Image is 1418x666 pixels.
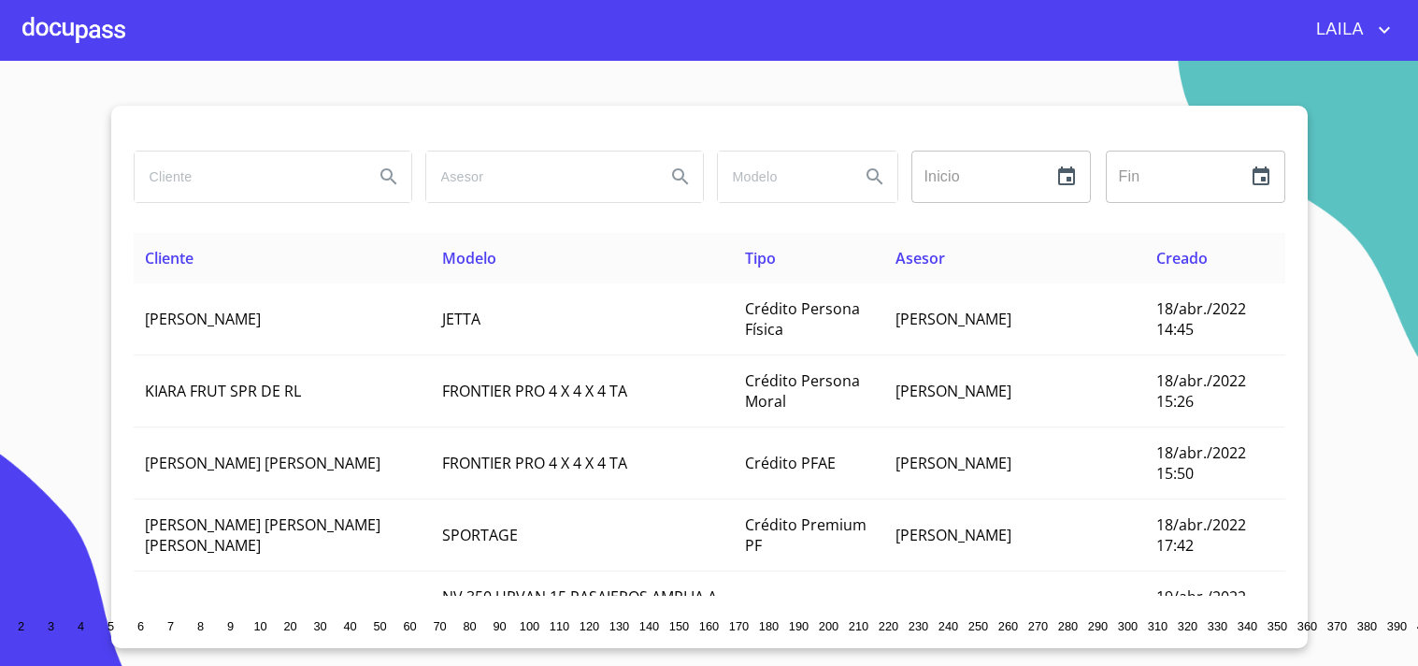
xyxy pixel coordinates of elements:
[575,611,605,641] button: 120
[442,586,717,628] span: NV 350 URVAN 15 PASAJEROS AMPLIA A A PAQ SEG T M
[605,611,635,641] button: 130
[313,619,326,633] span: 30
[545,611,575,641] button: 110
[745,248,776,268] span: Tipo
[874,611,904,641] button: 220
[1156,514,1246,556] span: 18/abr./2022 17:42
[145,248,193,268] span: Cliente
[745,453,836,473] span: Crédito PFAE
[66,611,96,641] button: 4
[1297,619,1317,633] span: 360
[895,309,1011,329] span: [PERSON_NAME]
[1173,611,1203,641] button: 320
[1156,586,1246,628] span: 19/abr./2022 13:20
[1088,619,1108,633] span: 290
[1113,611,1143,641] button: 300
[425,611,455,641] button: 70
[18,619,24,633] span: 2
[1323,611,1353,641] button: 370
[1263,611,1293,641] button: 350
[1028,619,1048,633] span: 270
[724,611,754,641] button: 170
[373,619,386,633] span: 50
[895,453,1011,473] span: [PERSON_NAME]
[306,611,336,641] button: 30
[1233,611,1263,641] button: 340
[442,248,496,268] span: Modelo
[1387,619,1407,633] span: 390
[197,619,204,633] span: 8
[789,619,809,633] span: 190
[879,619,898,633] span: 220
[442,381,627,401] span: FRONTIER PRO 4 X 4 X 4 TA
[895,381,1011,401] span: [PERSON_NAME]
[78,619,84,633] span: 4
[1293,611,1323,641] button: 360
[609,619,629,633] span: 130
[403,619,416,633] span: 60
[699,619,719,633] span: 160
[635,611,665,641] button: 140
[156,611,186,641] button: 7
[1382,611,1412,641] button: 390
[1118,619,1138,633] span: 300
[849,619,868,633] span: 210
[276,611,306,641] button: 20
[48,619,54,633] span: 3
[1083,611,1113,641] button: 290
[745,370,860,412] span: Crédito Persona Moral
[1208,619,1227,633] span: 330
[784,611,814,641] button: 190
[1143,611,1173,641] button: 310
[493,619,506,633] span: 90
[1302,15,1396,45] button: account of current user
[283,619,296,633] span: 20
[729,619,749,633] span: 170
[246,611,276,641] button: 10
[1156,248,1208,268] span: Creado
[1327,619,1347,633] span: 370
[1024,611,1053,641] button: 270
[895,525,1011,545] span: [PERSON_NAME]
[485,611,515,641] button: 90
[145,309,261,329] span: [PERSON_NAME]
[1178,619,1197,633] span: 320
[1058,619,1078,633] span: 280
[1268,619,1287,633] span: 350
[126,611,156,641] button: 6
[695,611,724,641] button: 160
[216,611,246,641] button: 9
[1156,298,1246,340] span: 18/abr./2022 14:45
[665,611,695,641] button: 150
[639,619,659,633] span: 140
[580,619,599,633] span: 120
[135,152,359,202] input: search
[96,611,126,641] button: 5
[442,525,518,545] span: SPORTAGE
[336,611,365,641] button: 40
[1156,370,1246,412] span: 18/abr./2022 15:26
[107,619,114,633] span: 5
[964,611,994,641] button: 250
[1238,619,1257,633] span: 340
[1302,15,1373,45] span: LAILA
[814,611,844,641] button: 200
[745,298,860,340] span: Crédito Persona Física
[395,611,425,641] button: 60
[365,611,395,641] button: 50
[186,611,216,641] button: 8
[145,453,380,473] span: [PERSON_NAME] [PERSON_NAME]
[745,514,867,556] span: Crédito Premium PF
[938,619,958,633] span: 240
[754,611,784,641] button: 180
[145,381,301,401] span: KIARA FRUT SPR DE RL
[455,611,485,641] button: 80
[1156,442,1246,484] span: 18/abr./2022 15:50
[366,154,411,199] button: Search
[998,619,1018,633] span: 260
[442,453,627,473] span: FRONTIER PRO 4 X 4 X 4 TA
[852,154,897,199] button: Search
[227,619,234,633] span: 9
[343,619,356,633] span: 40
[994,611,1024,641] button: 260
